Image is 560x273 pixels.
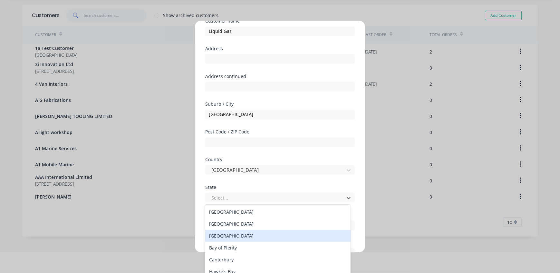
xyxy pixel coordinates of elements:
[205,254,351,266] div: Canterbury
[205,102,355,106] div: Suburb / City
[205,74,355,79] div: Address continued
[205,206,351,218] div: [GEOGRAPHIC_DATA]
[205,19,355,23] div: Customer name
[205,157,355,162] div: Country
[205,46,355,51] div: Address
[205,242,351,254] div: Bay of Plenty
[205,130,355,134] div: Post Code / ZIP Code
[205,185,355,190] div: State
[205,218,351,230] div: [GEOGRAPHIC_DATA]
[205,230,351,242] div: [GEOGRAPHIC_DATA]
